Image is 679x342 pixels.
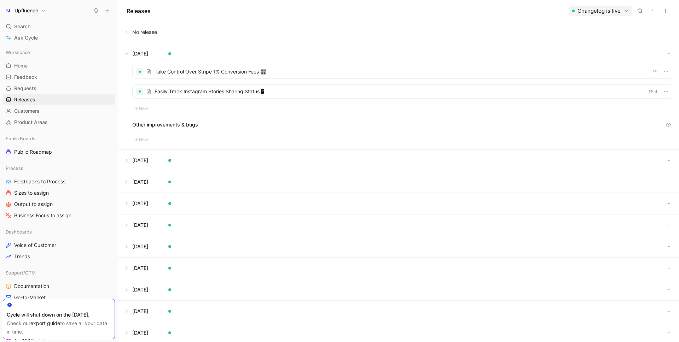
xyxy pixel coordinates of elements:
span: Search [14,22,30,31]
a: Feedbacks to Process [3,176,115,187]
span: Documentation [14,283,49,290]
a: Voice of Customer [3,240,115,250]
span: Requests [14,85,36,92]
a: Feedback [3,72,115,82]
div: ProcessFeedbacks to ProcessSizes to assignOutput to assignBusiness Focus to assign [3,163,115,221]
span: 4 [655,89,657,94]
h1: Releases [127,7,151,15]
span: Process [6,165,23,172]
span: Product Areas [14,119,48,126]
button: New [132,135,151,144]
span: Public Boards [6,135,35,142]
span: Voice of Customer [14,242,56,249]
button: UpfluenceUpfluence [3,6,47,16]
span: Support/GTM [6,269,36,276]
span: Public Roadmap [14,148,52,155]
div: Support/GTMDocumentationGo-to-MarketFeedback from support [3,267,115,314]
span: Home [14,62,28,69]
a: Sizes to assign [3,188,115,198]
a: Go-to-Market [3,292,115,303]
div: Check our to save all your data in time. [7,319,111,336]
h1: Upfluence [14,7,38,14]
a: Requests [3,83,115,94]
a: Ask Cycle [3,33,115,43]
span: Releases [14,96,35,103]
span: Workspace [6,49,30,56]
div: Cycle will shut down on the [DATE]. [7,311,111,319]
div: Support/GTM [3,267,115,278]
a: Documentation [3,281,115,291]
div: Search [3,21,115,32]
div: Public BoardsPublic Roadmap [3,133,115,157]
span: Dashboards [6,228,32,235]
button: New [132,104,151,113]
a: Customers [3,106,115,116]
div: Public Boards [3,133,115,144]
a: Home [3,60,115,71]
span: Go-to-Market [14,294,46,301]
img: Upfluence [5,7,12,14]
button: Changelog is live [569,6,632,16]
a: Business Focus to assign [3,210,115,221]
div: Dashboards [3,226,115,237]
a: Releases [3,94,115,105]
a: Output to assign [3,199,115,210]
span: Ask Cycle [14,34,38,42]
a: Public Roadmap [3,147,115,157]
span: Business Focus to assign [14,212,71,219]
span: Output to assign [14,201,53,208]
div: DashboardsVoice of CustomerTrends [3,226,115,262]
span: Trends [14,253,30,260]
a: export guide [30,320,60,326]
div: Process [3,163,115,173]
span: Customers [14,107,40,114]
a: Product Areas [3,117,115,128]
button: 4 [647,88,659,95]
a: Trends [3,251,115,262]
span: Feedback [14,73,37,81]
span: Feedbacks to Process [14,178,65,185]
div: Other improvements & bugs [132,120,673,130]
div: Workspace [3,47,115,58]
span: Sizes to assign [14,189,49,196]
